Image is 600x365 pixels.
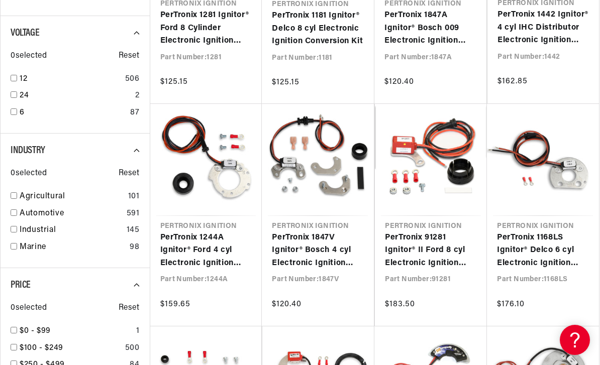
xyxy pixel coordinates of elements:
[20,89,131,102] a: 24
[127,224,140,237] div: 145
[125,73,140,86] div: 506
[272,10,364,48] a: PerTronix 1181 Ignitor® Delco 8 cyl Electronic Ignition Conversion Kit
[127,207,140,220] div: 591
[384,9,476,48] a: PerTronix 1847A Ignitor® Bosch 009 Electronic Ignition Conversion Kit
[20,224,123,237] a: Industrial
[385,231,477,270] a: PerTronix 91281 Ignitor® II Ford 8 cyl Electronic Ignition Conversion Kit
[160,9,252,48] a: PerTronix 1281 Ignitor® Ford 8 Cylinder Electronic Ignition Conversion Kit
[160,231,252,270] a: PerTronix 1244A Ignitor® Ford 4 cyl Electronic Ignition Conversion Kit
[119,302,140,315] span: Reset
[119,50,140,63] span: Reset
[11,28,39,38] span: Voltage
[11,302,47,315] span: 0 selected
[119,167,140,180] span: Reset
[272,231,364,270] a: PerTronix 1847V Ignitor® Bosch 4 cyl Electronic Ignition Conversion Kit
[497,231,589,270] a: PerTronix 1168LS Ignitor® Delco 6 cyl Electronic Ignition Conversion Kit
[136,325,140,338] div: 1
[20,190,124,203] a: Agricultural
[130,106,139,119] div: 87
[20,327,51,335] span: $0 - $99
[135,89,140,102] div: 2
[497,9,589,47] a: PerTronix 1442 Ignitor® 4 cyl IHC Distributor Electronic Ignition Conversion Kit
[20,106,126,119] a: 6
[20,207,123,220] a: Automotive
[20,73,121,86] a: 12
[20,344,63,352] span: $100 - $249
[125,342,140,355] div: 500
[20,241,126,254] a: Marine
[11,50,47,63] span: 0 selected
[11,280,31,290] span: Price
[130,241,139,254] div: 98
[11,167,47,180] span: 0 selected
[128,190,140,203] div: 101
[11,146,45,156] span: Industry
